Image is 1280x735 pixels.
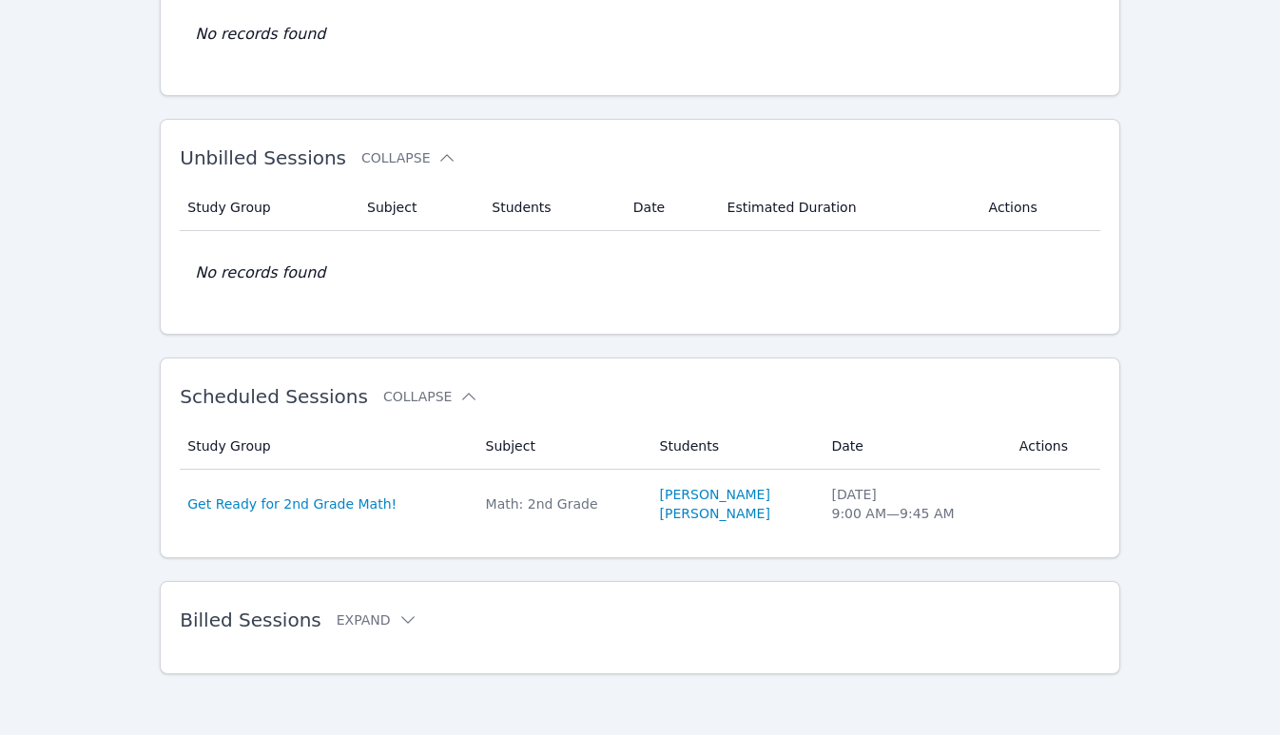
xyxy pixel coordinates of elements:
[1008,423,1100,470] th: Actions
[978,184,1100,231] th: Actions
[180,609,320,631] span: Billed Sessions
[475,423,649,470] th: Subject
[361,148,456,167] button: Collapse
[180,184,356,231] th: Study Group
[820,423,1007,470] th: Date
[486,494,637,513] div: Math: 2nd Grade
[480,184,622,231] th: Students
[187,494,397,513] a: Get Ready for 2nd Grade Math!
[180,423,474,470] th: Study Group
[356,184,480,231] th: Subject
[660,504,770,523] a: [PERSON_NAME]
[337,610,417,629] button: Expand
[180,470,1100,538] tr: Get Ready for 2nd Grade Math!Math: 2nd Grade[PERSON_NAME][PERSON_NAME][DATE]9:00 AM—9:45 AM
[180,385,368,408] span: Scheduled Sessions
[622,184,716,231] th: Date
[660,485,770,504] a: [PERSON_NAME]
[716,184,978,231] th: Estimated Duration
[180,231,1100,315] td: No records found
[383,387,478,406] button: Collapse
[831,485,996,523] div: [DATE] 9:00 AM — 9:45 AM
[180,146,346,169] span: Unbilled Sessions
[649,423,821,470] th: Students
